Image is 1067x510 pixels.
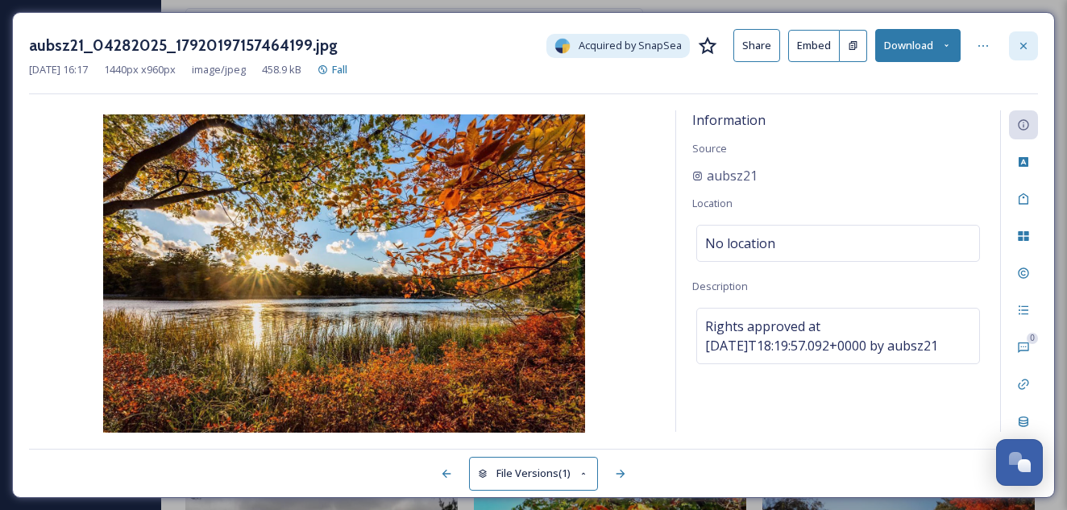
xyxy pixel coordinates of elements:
[29,62,88,77] span: [DATE] 16:17
[1027,333,1038,344] div: 0
[332,62,347,77] span: Fall
[554,38,571,54] img: snapsea-logo.png
[733,29,780,62] button: Share
[692,166,758,185] a: aubsz21
[579,38,682,53] span: Acquired by SnapSea
[104,62,176,77] span: 1440 px x 960 px
[705,234,775,253] span: No location
[469,457,598,490] button: File Versions(1)
[262,62,301,77] span: 458.9 kB
[29,34,338,57] h3: aubsz21_04282025_17920197157464199.jpg
[692,141,727,155] span: Source
[692,196,733,210] span: Location
[29,114,659,436] img: 1Y4k5CgN32kW4kspSYwGWVzCf8L4Js_5F.jpg
[192,62,246,77] span: image/jpeg
[692,111,766,129] span: Information
[707,166,758,185] span: aubsz21
[692,279,748,293] span: Description
[705,317,971,355] span: Rights approved at [DATE]T18:19:57.092+0000 by aubsz21
[875,29,961,62] button: Download
[788,30,840,62] button: Embed
[996,439,1043,486] button: Open Chat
